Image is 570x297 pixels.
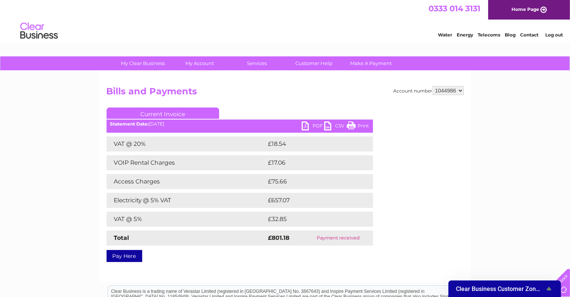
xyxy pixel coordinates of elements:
a: Pay Here [107,250,142,262]
button: Show survey - Clear Business Customer Zone Survey [456,284,553,293]
td: VAT @ 20% [107,136,266,152]
a: Telecoms [478,32,500,38]
a: PDF [302,121,324,132]
a: Print [347,121,369,132]
a: Contact [520,32,538,38]
div: Account number [394,86,464,95]
a: Log out [545,32,563,38]
a: My Account [169,56,231,70]
div: [DATE] [107,121,373,127]
div: Clear Business is a trading name of Verastar Limited (registered in [GEOGRAPHIC_DATA] No. 3667643... [108,4,463,36]
a: 0333 014 3131 [429,4,480,13]
td: Payment received [304,230,373,245]
a: My Clear Business [112,56,174,70]
h2: Bills and Payments [107,86,464,100]
strong: £801.18 [268,234,290,241]
a: Make A Payment [340,56,402,70]
a: Current Invoice [107,108,219,119]
a: Services [226,56,288,70]
a: CSV [324,121,347,132]
a: Energy [457,32,473,38]
span: Clear Business Customer Zone Survey [456,285,544,292]
a: Customer Help [283,56,345,70]
a: Water [438,32,452,38]
td: £17.06 [266,155,357,170]
td: £18.54 [266,136,357,152]
td: Electricity @ 5% VAT [107,193,266,208]
td: Access Charges [107,174,266,189]
strong: Total [114,234,129,241]
td: £657.07 [266,193,359,208]
td: £75.66 [266,174,358,189]
b: Statement Date: [110,121,149,127]
td: £32.85 [266,212,358,227]
a: Blog [505,32,516,38]
td: VAT @ 5% [107,212,266,227]
td: VOIP Rental Charges [107,155,266,170]
img: logo.png [20,20,58,42]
